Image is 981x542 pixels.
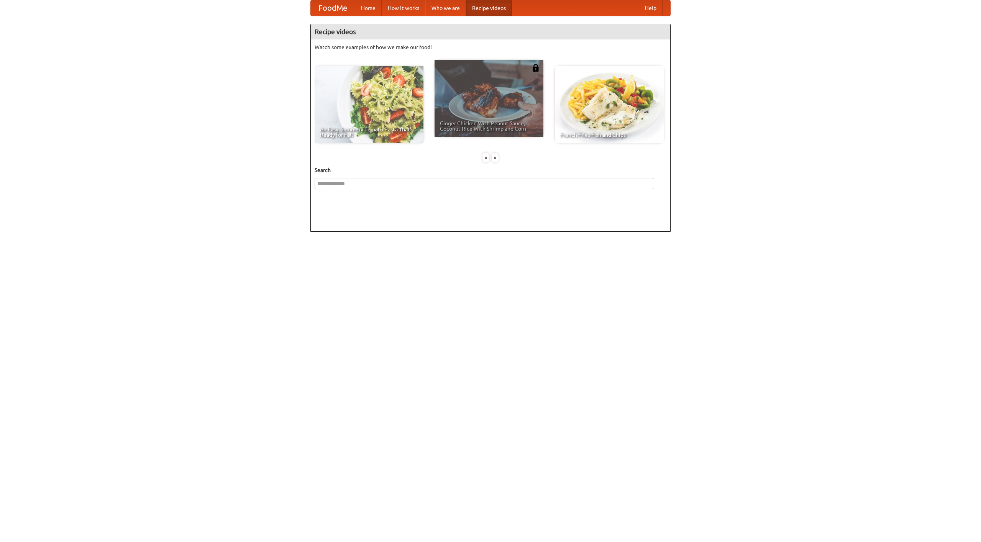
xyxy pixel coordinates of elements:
[425,0,466,16] a: Who we are
[560,132,658,138] span: French Fries Fish and Chips
[315,43,666,51] p: Watch some examples of how we make our food!
[320,127,418,138] span: An Easy, Summery Tomato Pasta That's Ready for Fall
[311,24,670,39] h4: Recipe videos
[482,153,489,162] div: «
[315,66,423,143] a: An Easy, Summery Tomato Pasta That's Ready for Fall
[311,0,355,16] a: FoodMe
[466,0,512,16] a: Recipe videos
[382,0,425,16] a: How it works
[639,0,663,16] a: Help
[315,166,666,174] h5: Search
[555,66,664,143] a: French Fries Fish and Chips
[355,0,382,16] a: Home
[492,153,499,162] div: »
[532,64,540,72] img: 483408.png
